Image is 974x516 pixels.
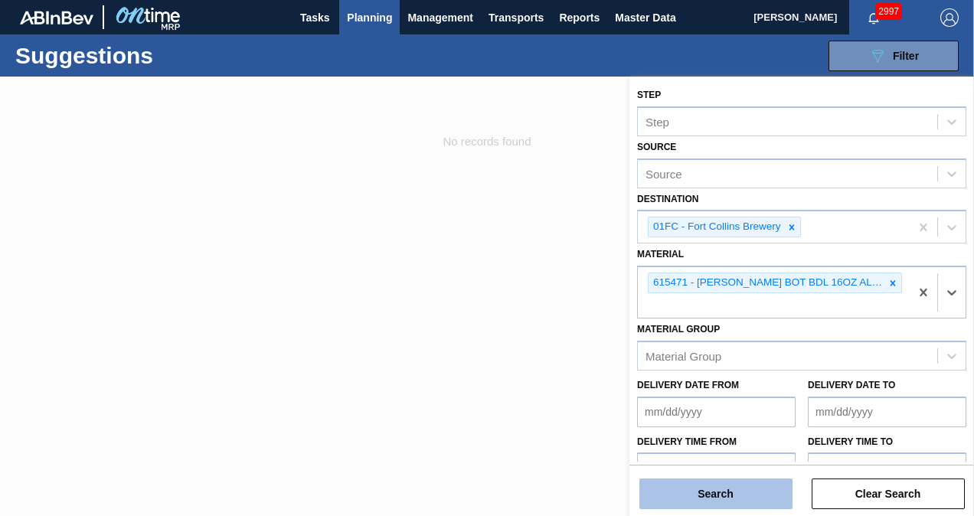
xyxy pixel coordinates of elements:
[649,217,783,237] div: 01FC - Fort Collins Brewery
[637,431,796,453] label: Delivery time from
[298,8,332,27] span: Tasks
[808,397,966,427] input: mm/dd/yyyy
[808,431,966,453] label: Delivery time to
[637,194,698,204] label: Destination
[646,115,669,128] div: Step
[808,380,895,390] label: Delivery Date to
[15,47,287,64] h1: Suggestions
[637,90,661,100] label: Step
[649,273,884,292] div: 615471 - [PERSON_NAME] BOT BDL 16OZ AL BOT 12/16 AB 0924 B
[646,349,721,362] div: Material Group
[646,167,682,180] div: Source
[637,142,676,152] label: Source
[615,8,675,27] span: Master Data
[637,397,796,427] input: mm/dd/yyyy
[559,8,600,27] span: Reports
[849,7,898,28] button: Notifications
[940,8,959,27] img: Logout
[637,380,739,390] label: Delivery Date from
[637,324,720,335] label: Material Group
[489,8,544,27] span: Transports
[407,8,473,27] span: Management
[893,50,919,62] span: Filter
[637,249,684,260] label: Material
[20,11,93,24] img: TNhmsLtSVTkK8tSr43FrP2fwEKptu5GPRR3wAAAABJRU5ErkJggg==
[875,3,902,20] span: 2997
[829,41,959,71] button: Filter
[347,8,392,27] span: Planning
